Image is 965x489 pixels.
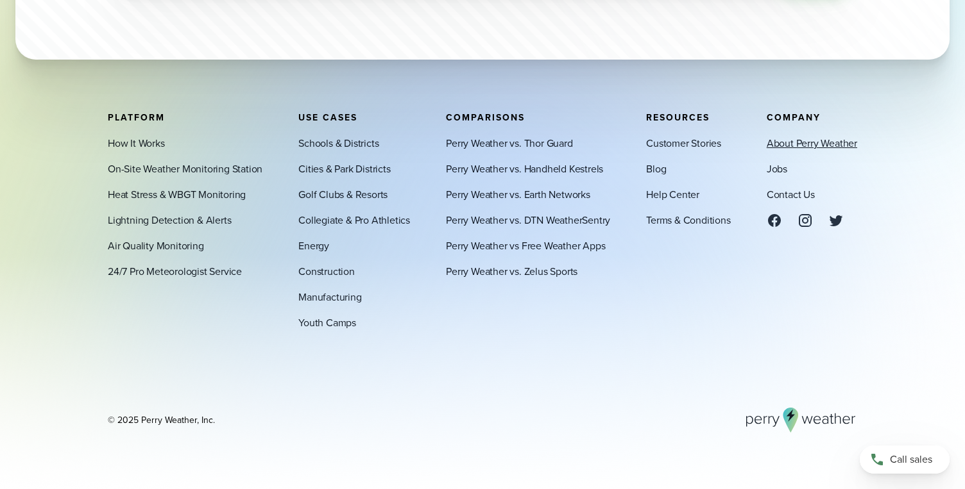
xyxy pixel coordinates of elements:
a: Air Quality Monitoring [108,238,204,253]
a: Perry Weather vs Free Weather Apps [446,238,605,253]
a: Collegiate & Pro Athletics [298,212,410,228]
a: Perry Weather vs. Earth Networks [446,186,590,202]
a: Youth Camps [298,315,356,330]
a: Customer Stories [646,135,721,151]
a: Manufacturing [298,289,361,304]
a: How It Works [108,135,165,151]
a: Blog [646,161,666,176]
span: Platform [108,110,165,124]
a: Heat Stress & WBGT Monitoring [108,186,246,202]
a: On-Site Weather Monitoring Station [108,161,262,176]
a: Cities & Park Districts [298,161,390,176]
a: Terms & Conditions [646,212,730,228]
a: Contact Us [767,186,815,202]
a: Perry Weather vs. Thor Guard [446,135,572,151]
a: Construction [298,263,355,279]
a: Schools & Districts [298,135,379,151]
div: © 2025 Perry Weather, Inc. [108,413,215,426]
a: Energy [298,238,329,253]
a: Help Center [646,186,699,202]
span: Comparisons [446,110,525,124]
a: Perry Weather vs. Zelus Sports [446,263,577,279]
a: Jobs [767,161,787,176]
a: Perry Weather vs. Handheld Kestrels [446,161,603,176]
span: Call sales [890,452,932,467]
a: Lightning Detection & Alerts [108,212,231,228]
span: Company [767,110,821,124]
span: Use Cases [298,110,357,124]
a: Perry Weather vs. DTN WeatherSentry [446,212,610,228]
a: 24/7 Pro Meteorologist Service [108,263,242,279]
a: Call sales [860,445,950,474]
a: About Perry Weather [767,135,857,151]
span: Resources [646,110,710,124]
a: Golf Clubs & Resorts [298,186,388,202]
